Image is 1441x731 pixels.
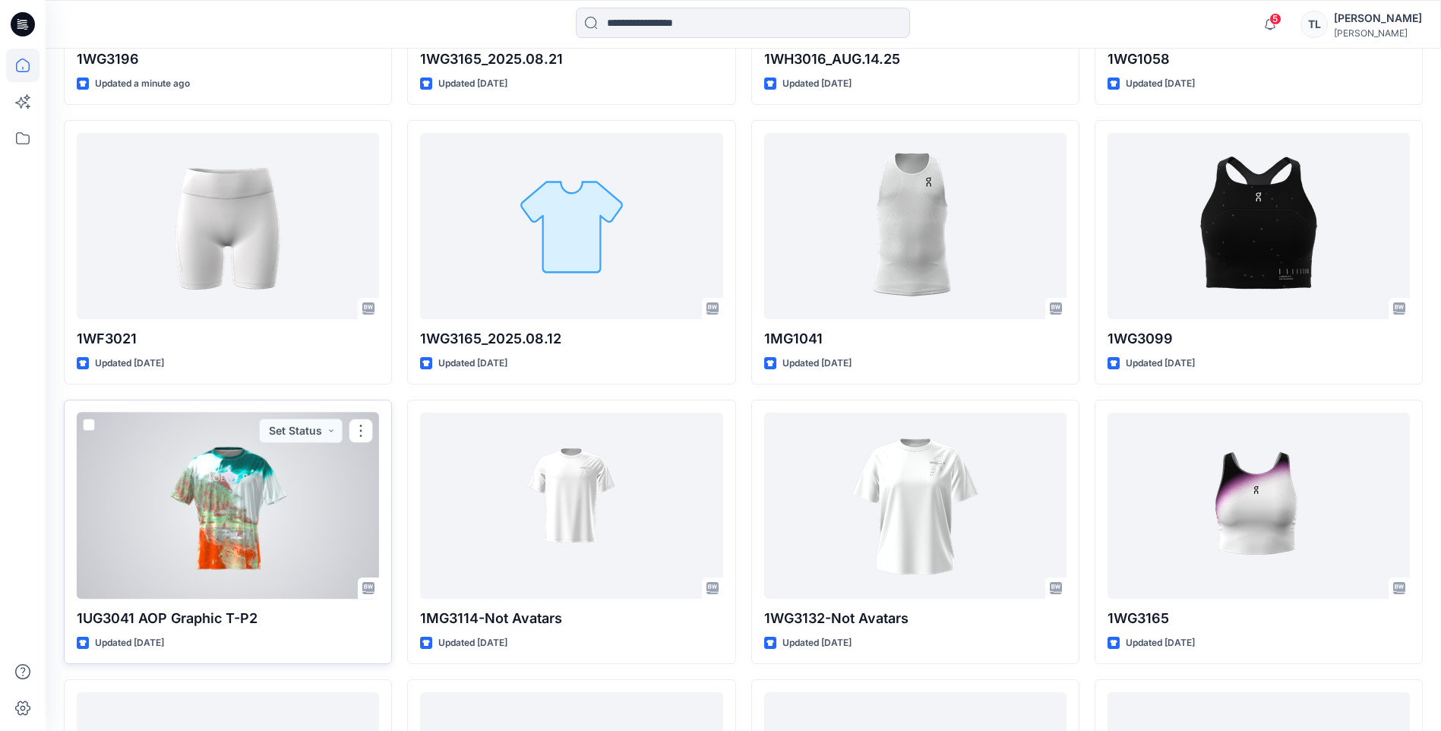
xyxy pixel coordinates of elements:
[77,608,379,629] p: 1UG3041 AOP Graphic T-P2
[420,49,722,70] p: 1WG3165_2025.08.21
[1108,413,1410,599] a: 1WG3165
[782,356,852,372] p: Updated [DATE]
[782,76,852,92] p: Updated [DATE]
[438,76,507,92] p: Updated [DATE]
[1108,133,1410,319] a: 1WG3099
[782,635,852,651] p: Updated [DATE]
[95,356,164,372] p: Updated [DATE]
[1269,13,1281,25] span: 5
[764,328,1067,350] p: 1MG1041
[95,76,190,92] p: Updated a minute ago
[1126,356,1195,372] p: Updated [DATE]
[764,133,1067,319] a: 1MG1041
[77,133,379,319] a: 1WF3021
[438,356,507,372] p: Updated [DATE]
[1108,608,1410,629] p: 1WG3165
[764,49,1067,70] p: 1WH3016_AUG.14.25
[420,608,722,629] p: 1MG3114-Not Avatars
[420,133,722,319] a: 1WG3165_2025.08.12
[77,413,379,599] a: 1UG3041 AOP Graphic T-P2
[95,635,164,651] p: Updated [DATE]
[1334,9,1422,27] div: [PERSON_NAME]
[1108,49,1410,70] p: 1WG1058
[1126,635,1195,651] p: Updated [DATE]
[438,635,507,651] p: Updated [DATE]
[764,608,1067,629] p: 1WG3132-Not Avatars
[764,413,1067,599] a: 1WG3132-Not Avatars
[1126,76,1195,92] p: Updated [DATE]
[420,413,722,599] a: 1MG3114-Not Avatars
[1334,27,1422,39] div: [PERSON_NAME]
[1108,328,1410,350] p: 1WG3099
[77,328,379,350] p: 1WF3021
[420,328,722,350] p: 1WG3165_2025.08.12
[1300,11,1328,38] div: TL
[77,49,379,70] p: 1WG3196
